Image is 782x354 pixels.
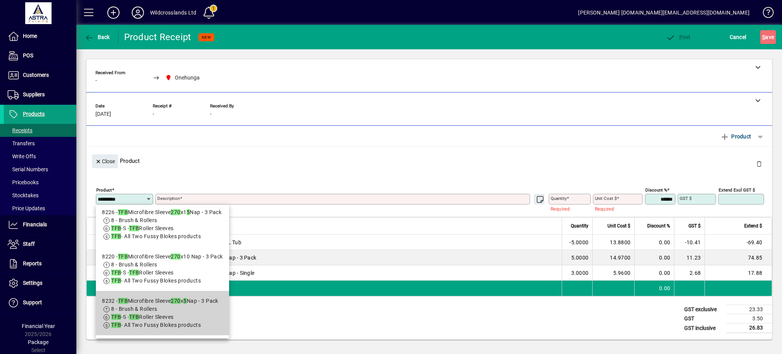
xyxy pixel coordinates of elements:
[147,235,562,250] td: TFB - Fussy [PERSON_NAME] 1L Tub
[111,225,121,231] em: TFB
[126,6,150,19] button: Profile
[578,6,750,19] div: [PERSON_NAME] [DOMAIN_NAME][EMAIL_ADDRESS][DOMAIN_NAME]
[76,30,118,44] app-page-header-button: Back
[4,176,76,189] a: Pricebooks
[762,34,765,40] span: S
[595,196,617,201] mat-label: Unit Cost $
[84,34,110,40] span: Back
[23,299,42,305] span: Support
[744,222,762,230] span: Extend $
[645,187,667,193] mat-label: Discount %
[4,66,76,85] a: Customers
[95,78,97,84] span: -
[157,205,540,213] mat-error: Required
[750,160,768,167] app-page-header-button: Delete
[8,179,39,185] span: Pricebooks
[4,27,76,46] a: Home
[8,127,32,133] span: Receipts
[111,278,121,284] em: TFB
[4,202,76,215] a: Price Updates
[4,137,76,150] a: Transfers
[4,85,76,104] a: Suppliers
[210,111,212,117] span: -
[129,270,139,276] em: TFB
[23,241,35,247] span: Staff
[118,298,128,304] em: TFB
[23,260,42,266] span: Reports
[22,323,55,329] span: Financial Year
[680,314,726,323] td: GST
[704,250,772,265] td: 74.85
[96,202,229,247] mat-option: 8226 - TFB Microfibre Sleeve 270x15 Nap - 3 Pack
[111,270,121,276] em: TFB
[171,209,180,215] em: 270
[571,222,588,230] span: Quantity
[111,306,157,312] span: 8 - Brush & Rollers
[23,72,49,78] span: Customers
[8,192,39,198] span: Stocktakes
[8,205,45,211] span: Price Updates
[102,297,218,305] div: 8232 - Microfibre Sleeve x Nap - 3 Pack
[96,291,229,335] mat-option: 8232 - TFB Microfibre Sleeve 270x5 Nap - 3 Pack
[111,261,157,268] span: 8 - Brush & Rollers
[153,111,154,117] span: -
[124,31,191,43] div: Product Receipt
[551,205,585,213] mat-error: Required
[719,187,755,193] mat-label: Extend excl GST $
[95,111,111,117] span: [DATE]
[147,265,562,281] td: TFB Microfibre Sleeve 270x15 Nap - Single
[129,314,139,320] em: TFB
[95,155,115,168] span: Close
[680,305,726,314] td: GST exclusive
[551,196,567,201] mat-label: Quantity
[171,253,180,260] em: 270
[150,6,196,19] div: Wildcrosslands Ltd
[28,339,48,345] span: Package
[647,222,670,230] span: Discount %
[23,91,45,97] span: Suppliers
[163,73,203,83] span: Onehunga
[680,323,726,333] td: GST inclusive
[674,235,704,250] td: -10.41
[608,222,630,230] span: Unit Cost $
[8,153,36,159] span: Write Offs
[610,254,630,261] span: 14.9700
[562,250,592,265] td: 5.0000
[688,222,701,230] span: GST $
[634,265,674,281] td: 0.00
[762,31,774,43] span: ave
[187,209,190,215] em: 5
[8,166,48,172] span: Serial Numbers
[664,30,693,44] button: Post
[704,265,772,281] td: 17.88
[118,209,128,215] em: TFB
[111,217,157,223] span: 8 - Brush & Rollers
[679,34,683,40] span: P
[4,163,76,176] a: Serial Numbers
[23,52,33,58] span: POS
[4,235,76,254] a: Staff
[4,293,76,312] a: Support
[111,314,174,320] span: -S - Roller Sleeves
[680,196,692,201] mat-label: GST $
[634,250,674,265] td: 0.00
[171,298,180,304] em: 270
[4,254,76,273] a: Reports
[728,30,748,44] button: Cancel
[202,35,211,40] span: NEW
[4,274,76,293] a: Settings
[96,247,229,291] mat-option: 8220 - TFB Microfibre Sleeve 270x10 Nap - 3 Pack
[634,281,674,296] td: 0.00
[760,30,776,44] button: Save
[90,158,120,164] app-page-header-button: Close
[157,196,180,201] mat-label: Description
[726,314,772,323] td: 3.50
[118,253,128,260] em: TFB
[757,2,772,26] a: Knowledge Base
[102,253,223,261] div: 8220 - Microfibre Sleeve x10 Nap - 3 Pack
[175,74,200,82] span: Onehunga
[674,265,704,281] td: 2.68
[102,208,221,216] div: 8226 - Microfibre Sleeve x1 Nap - 3 Pack
[111,314,121,320] em: TFB
[4,124,76,137] a: Receipts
